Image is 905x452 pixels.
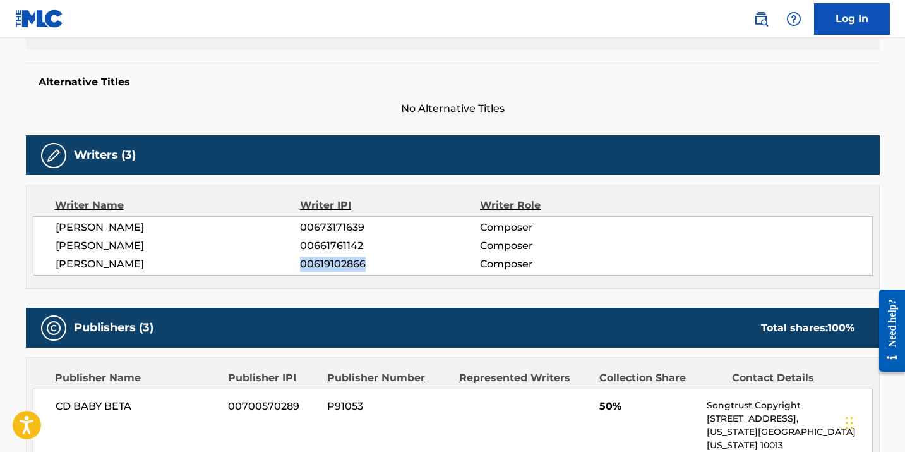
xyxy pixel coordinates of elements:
[56,238,301,253] span: [PERSON_NAME]
[74,148,136,162] h5: Writers (3)
[814,3,890,35] a: Log In
[56,257,301,272] span: [PERSON_NAME]
[732,370,854,386] div: Contact Details
[15,9,64,28] img: MLC Logo
[599,399,697,414] span: 50%
[74,321,153,335] h5: Publishers (3)
[300,220,479,235] span: 00673171639
[781,6,806,32] div: Help
[56,399,219,414] span: CD BABY BETA
[56,220,301,235] span: [PERSON_NAME]
[842,391,905,452] iframe: Chat Widget
[707,412,872,425] p: [STREET_ADDRESS],
[786,11,801,27] img: help
[459,370,590,386] div: Represented Writers
[707,399,872,412] p: Songtrust Copyright
[480,257,644,272] span: Composer
[846,404,853,442] div: Drag
[480,238,644,253] span: Composer
[480,220,644,235] span: Composer
[480,198,644,213] div: Writer Role
[327,399,450,414] span: P91053
[300,238,479,253] span: 00661761142
[327,370,450,386] div: Publisher Number
[300,198,480,213] div: Writer IPI
[753,11,769,27] img: search
[228,399,318,414] span: 00700570289
[55,370,219,386] div: Publisher Name
[26,101,880,116] span: No Alternative Titles
[39,76,867,89] h5: Alternative Titles
[707,425,872,452] p: [US_STATE][GEOGRAPHIC_DATA][US_STATE] 10013
[748,6,774,32] a: Public Search
[228,370,318,386] div: Publisher IPI
[870,280,905,382] iframe: Resource Center
[599,370,722,386] div: Collection Share
[46,321,61,336] img: Publishers
[55,198,301,213] div: Writer Name
[761,321,854,336] div: Total shares:
[828,322,854,334] span: 100 %
[46,148,61,163] img: Writers
[300,257,479,272] span: 00619102866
